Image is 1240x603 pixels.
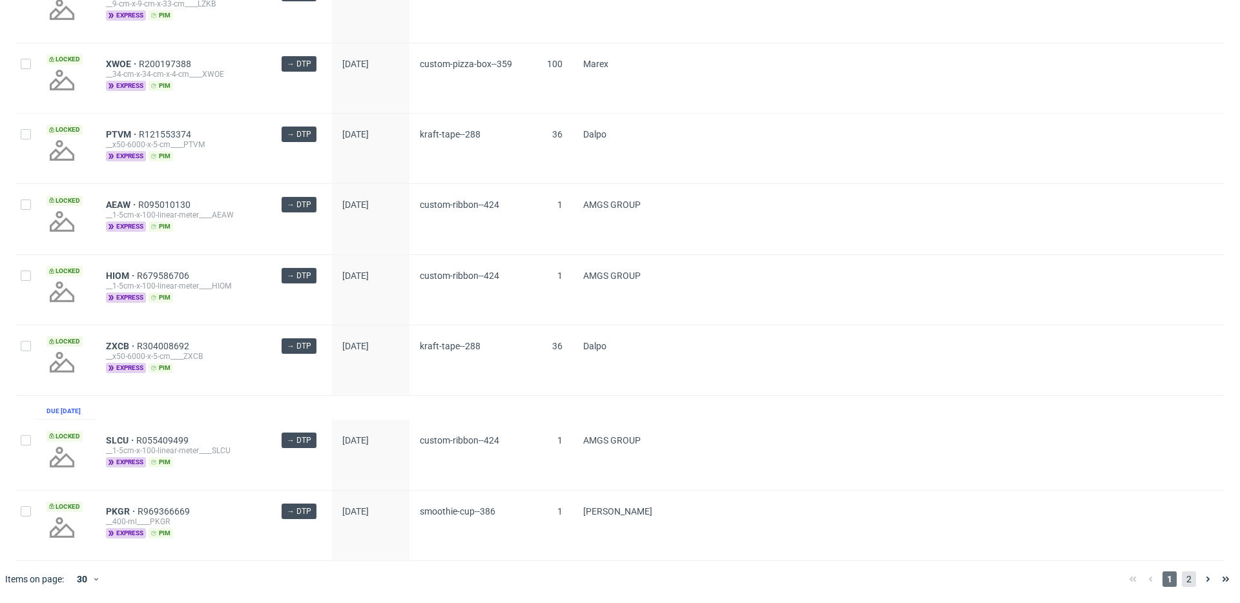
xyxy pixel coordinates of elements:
[138,199,193,210] a: R095010130
[287,270,311,281] span: → DTP
[106,341,137,351] a: ZXCB
[342,129,369,139] span: [DATE]
[149,151,173,161] span: pim
[557,199,563,210] span: 1
[420,199,499,210] span: custom-ribbon--424
[106,10,146,21] span: express
[583,129,606,139] span: Dalpo
[106,81,146,91] span: express
[1182,571,1196,587] span: 2
[1162,571,1177,587] span: 1
[547,59,563,69] span: 100
[342,506,369,516] span: [DATE]
[342,271,369,281] span: [DATE]
[46,512,77,543] img: no_design.png
[552,341,563,351] span: 36
[557,506,563,516] span: 1
[106,506,138,516] a: PKGR
[106,199,138,210] a: AEAW
[46,196,83,206] span: Locked
[287,506,311,517] span: → DTP
[557,435,563,445] span: 1
[46,266,83,276] span: Locked
[106,351,261,362] div: __x50-6000-x-5-cm____ZXCB
[106,435,136,445] a: SLCU
[106,129,139,139] a: PTVM
[287,434,311,446] span: → DTP
[583,271,641,281] span: AMGS GROUP
[342,59,369,69] span: [DATE]
[106,59,139,69] a: XWOE
[46,347,77,378] img: no_design.png
[106,221,146,232] span: express
[46,406,81,416] div: Due [DATE]
[46,502,83,512] span: Locked
[287,199,311,210] span: → DTP
[46,442,77,473] img: no_design.png
[149,10,173,21] span: pim
[46,206,77,237] img: no_design.png
[106,445,261,456] div: __1-5cm-x-100-linear-meter____SLCU
[137,341,192,351] a: R304008692
[583,341,606,351] span: Dalpo
[46,125,83,135] span: Locked
[106,139,261,150] div: __x50-6000-x-5-cm____PTVM
[106,363,146,373] span: express
[287,128,311,140] span: → DTP
[46,276,77,307] img: no_design.png
[342,199,369,210] span: [DATE]
[106,271,137,281] a: HIOM
[106,151,146,161] span: express
[46,135,77,166] img: no_design.png
[46,65,77,96] img: no_design.png
[139,129,194,139] a: R121553374
[420,271,499,281] span: custom-ribbon--424
[106,516,261,527] div: __400-ml____PKGR
[583,199,641,210] span: AMGS GROUP
[137,271,192,281] a: R679586706
[420,341,480,351] span: kraft-tape--288
[106,457,146,467] span: express
[420,435,499,445] span: custom-ribbon--424
[149,292,173,303] span: pim
[149,363,173,373] span: pim
[552,129,563,139] span: 36
[106,281,261,291] div: __1-5cm-x-100-linear-meter____HIOM
[420,506,495,516] span: smoothie-cup--386
[69,570,92,588] div: 30
[139,59,194,69] span: R200197388
[287,58,311,70] span: → DTP
[149,221,173,232] span: pim
[106,69,261,79] div: __34-cm-x-34-cm-x-4-cm____XWOE
[420,59,512,69] span: custom-pizza-box--359
[149,81,173,91] span: pim
[106,292,146,303] span: express
[557,271,563,281] span: 1
[149,457,173,467] span: pim
[5,573,64,586] span: Items on page:
[583,59,608,69] span: Marex
[342,435,369,445] span: [DATE]
[106,528,146,538] span: express
[46,431,83,442] span: Locked
[420,129,480,139] span: kraft-tape--288
[583,506,652,516] span: [PERSON_NAME]
[136,435,191,445] a: R055409499
[287,340,311,352] span: → DTP
[138,506,192,516] a: R969366669
[46,54,83,65] span: Locked
[46,336,83,347] span: Locked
